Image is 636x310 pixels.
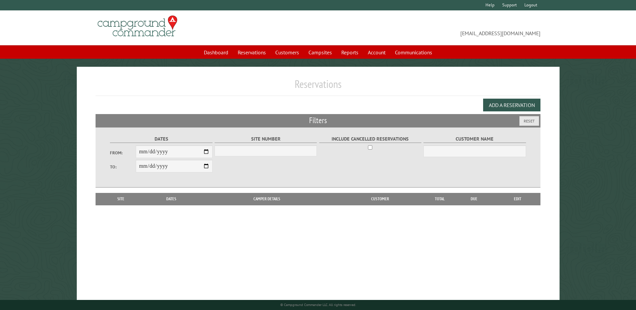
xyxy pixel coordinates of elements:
[495,193,540,205] th: Edit
[271,46,303,59] a: Customers
[391,46,436,59] a: Communications
[96,77,540,96] h1: Reservations
[304,46,336,59] a: Campsites
[318,18,540,37] span: [EMAIL_ADDRESS][DOMAIN_NAME]
[96,13,179,39] img: Campground Commander
[483,99,540,111] button: Add a Reservation
[143,193,200,205] th: Dates
[200,46,232,59] a: Dashboard
[280,303,356,307] small: © Campground Commander LLC. All rights reserved.
[110,135,212,143] label: Dates
[319,135,421,143] label: Include Cancelled Reservations
[96,114,540,127] h2: Filters
[426,193,453,205] th: Total
[337,46,362,59] a: Reports
[423,135,526,143] label: Customer Name
[110,150,135,156] label: From:
[234,46,270,59] a: Reservations
[99,193,142,205] th: Site
[519,116,539,126] button: Reset
[215,135,317,143] label: Site Number
[334,193,426,205] th: Customer
[364,46,390,59] a: Account
[200,193,334,205] th: Camper Details
[110,164,135,170] label: To:
[453,193,495,205] th: Due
